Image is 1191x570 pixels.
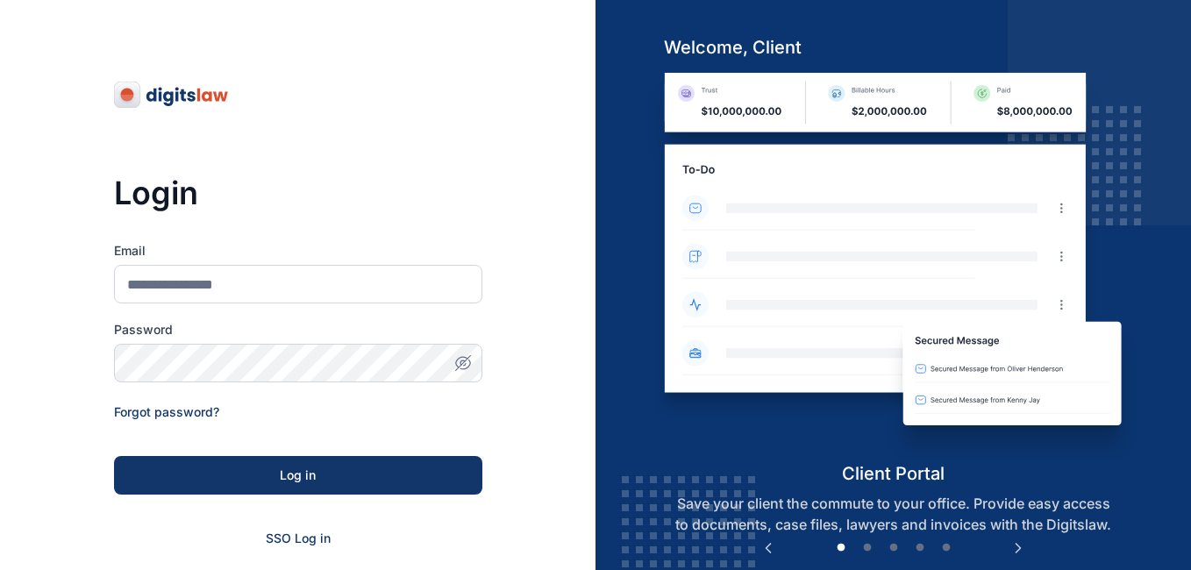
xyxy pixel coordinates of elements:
button: 2 [859,539,876,557]
button: Log in [114,456,482,495]
img: client-portal [650,73,1137,461]
h5: client portal [650,461,1137,486]
h3: Login [114,175,482,210]
h5: welcome, client [650,35,1137,60]
div: Log in [142,467,454,484]
p: Save your client the commute to your office. Provide easy access to documents, case files, lawyer... [650,493,1137,535]
a: SSO Log in [266,531,331,545]
img: digitslaw-logo [114,81,230,109]
button: 1 [832,539,850,557]
label: Email [114,242,482,260]
button: Next [1009,539,1027,557]
button: Previous [760,539,777,557]
button: 5 [938,539,955,557]
button: 3 [885,539,902,557]
a: Forgot password? [114,404,219,419]
label: Password [114,321,482,338]
button: 4 [911,539,929,557]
